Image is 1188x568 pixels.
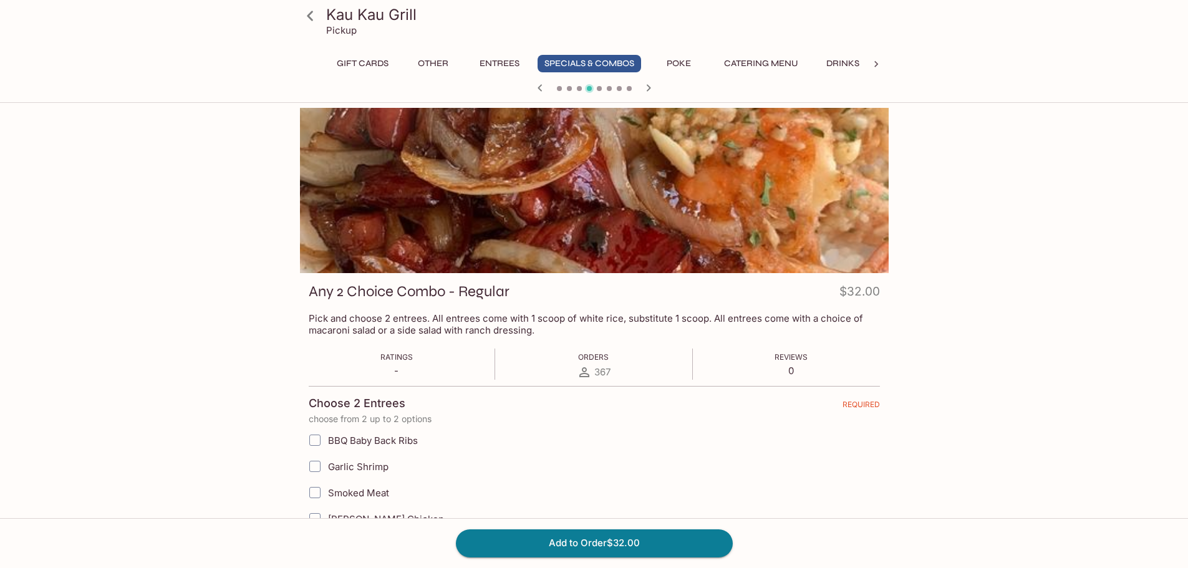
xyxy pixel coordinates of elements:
div: Any 2 Choice Combo - Regular [300,108,889,273]
button: Catering Menu [717,55,805,72]
span: BBQ Baby Back Ribs [328,435,418,446]
span: REQUIRED [843,400,880,414]
span: Orders [578,352,609,362]
h4: Choose 2 Entrees [309,397,405,410]
span: Smoked Meat [328,487,389,499]
h3: Kau Kau Grill [326,5,884,24]
button: Entrees [471,55,528,72]
p: - [380,365,413,377]
span: Ratings [380,352,413,362]
h4: $32.00 [839,282,880,306]
button: Drinks [815,55,871,72]
button: Gift Cards [330,55,395,72]
button: Other [405,55,461,72]
p: Pick and choose 2 entrees. All entrees come with 1 scoop of white rice, substitute 1 scoop. All e... [309,312,880,336]
h3: Any 2 Choice Combo - Regular [309,282,509,301]
p: choose from 2 up to 2 options [309,414,880,424]
button: Specials & Combos [538,55,641,72]
p: 0 [775,365,808,377]
span: Garlic Shrimp [328,461,389,473]
button: Add to Order$32.00 [456,529,733,557]
span: 367 [594,366,611,378]
button: Poke [651,55,707,72]
span: Reviews [775,352,808,362]
span: [PERSON_NAME] Chicken [328,513,444,525]
p: Pickup [326,24,357,36]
